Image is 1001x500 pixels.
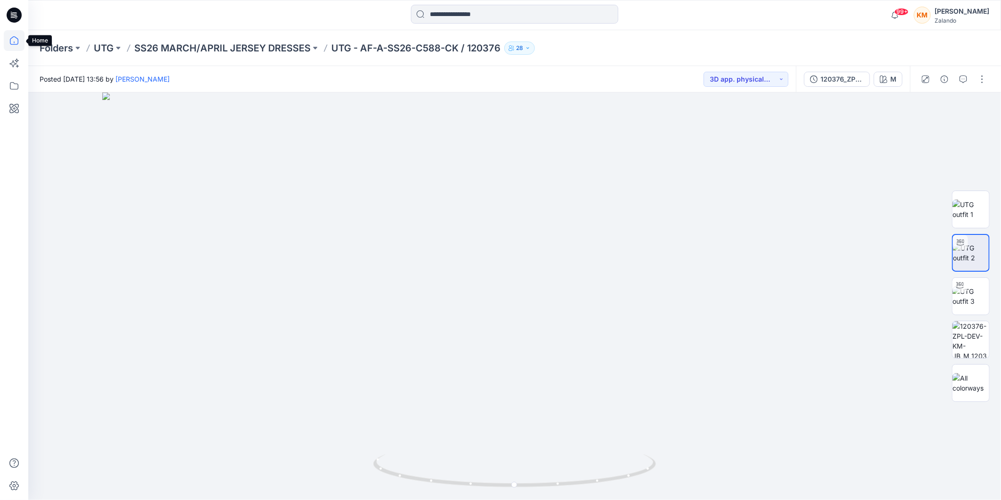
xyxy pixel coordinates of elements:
button: Details [937,72,952,87]
img: All colorways [952,373,989,393]
div: 120376_ZPL_PRO_AT [820,74,864,84]
img: UTG outfit 2 [953,243,989,263]
div: KM [914,7,931,24]
img: UTG outfit 1 [952,200,989,219]
img: eyJhbGciOiJIUzI1NiIsImtpZCI6IjAiLCJzbHQiOiJzZXMiLCJ0eXAiOiJKV1QifQ.eyJkYXRhIjp7InR5cGUiOiJzdG9yYW... [102,92,927,500]
div: [PERSON_NAME] [935,6,989,17]
span: Posted [DATE] 13:56 by [40,74,170,84]
button: 120376_ZPL_PRO_AT [804,72,870,87]
a: SS26 MARCH/APRIL JERSEY DRESSES [134,42,311,55]
img: 120376-ZPL-DEV-KM-JB_M_120376-patterns -pro [952,321,989,358]
a: [PERSON_NAME] [115,75,170,83]
button: 28 [504,42,535,55]
div: M [890,74,896,84]
p: UTG - AF-A-SS26-C588-CK / 120376 [331,42,500,55]
span: 99+ [894,8,909,16]
button: M [874,72,903,87]
div: Zalando [935,17,989,24]
p: 28 [516,43,523,53]
img: UTG outfit 3 [952,286,989,306]
a: UTG [94,42,114,55]
a: Folders [40,42,73,55]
